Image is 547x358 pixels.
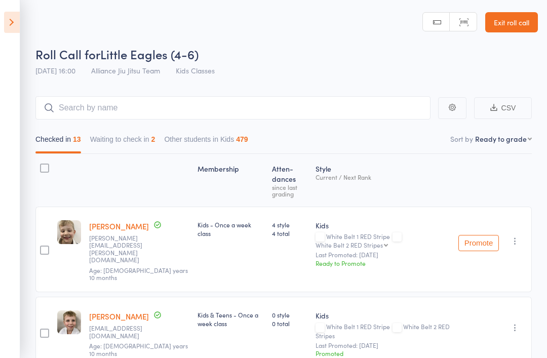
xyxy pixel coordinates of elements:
span: White Belt 2 RED Stripes [316,322,450,339]
button: Promote [458,235,499,251]
span: [DATE] 16:00 [35,65,75,75]
div: Kids - Once a week class [198,220,263,237]
span: 0 style [272,310,308,319]
div: Ready to grade [475,134,527,144]
label: Sort by [450,134,473,144]
span: 4 style [272,220,308,229]
span: Age: [DEMOGRAPHIC_DATA] years 10 months [89,341,188,357]
div: Style [311,158,454,202]
small: Last Promoted: [DATE] [316,251,450,258]
small: a.egmond@gmail.com [89,325,155,339]
small: Last Promoted: [DATE] [316,342,450,349]
div: Membership [193,158,267,202]
a: Exit roll call [485,12,538,32]
span: Age: [DEMOGRAPHIC_DATA] years 10 months [89,266,188,282]
div: Kids & Teens - Once a week class [198,310,263,328]
span: Roll Call for [35,46,100,62]
div: 13 [73,135,81,143]
span: 0 total [272,319,308,328]
div: 2 [151,135,155,143]
div: 479 [236,135,248,143]
button: CSV [474,97,532,119]
div: Kids [316,310,450,321]
a: [PERSON_NAME] [89,221,149,231]
div: Atten­dances [268,158,312,202]
img: image1718865853.png [57,310,81,334]
input: Search by name [35,96,431,120]
span: 4 total [272,229,308,237]
div: Promoted [316,349,450,357]
img: image1721370597.png [57,220,81,244]
span: Little Eagles (4-6) [100,46,199,62]
div: White Belt 1 RED Stripe [316,233,450,248]
button: Waiting to check in2 [90,130,155,153]
button: Other students in Kids479 [164,130,248,153]
div: Ready to Promote [316,259,450,267]
div: since last grading [272,184,308,197]
span: Kids Classes [176,65,215,75]
button: Checked in13 [35,130,81,153]
div: Current / Next Rank [316,174,450,180]
span: Alliance Jiu Jitsu Team [91,65,160,75]
div: White Belt 1 RED Stripe [316,323,450,338]
div: White Belt 2 RED Stripes [316,242,383,248]
small: anna.l.vandervliet@gmail.com [89,234,155,264]
div: Kids [316,220,450,230]
a: [PERSON_NAME] [89,311,149,322]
